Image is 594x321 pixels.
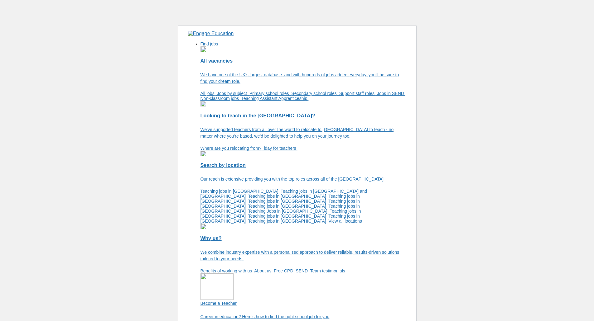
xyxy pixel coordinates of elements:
[254,268,274,273] a: About us
[200,199,360,209] a: Teaching jobs in [GEOGRAPHIC_DATA]
[200,189,367,199] a: Teaching jobs in [GEOGRAPHIC_DATA] and [GEOGRAPHIC_DATA]
[200,214,360,224] a: Teaching jobs in [GEOGRAPHIC_DATA]
[188,31,234,36] img: Engage Education
[310,268,346,273] a: Team testimonials
[200,126,406,139] p: We've supported teachers from all over the world to relocate to [GEOGRAPHIC_DATA] to teach - no m...
[200,194,360,204] a: Teaching jobs in [GEOGRAPHIC_DATA]
[200,162,406,168] h3: Search by location
[248,214,329,219] a: Teaching jobs in [GEOGRAPHIC_DATA]
[200,235,406,262] a: Why us? We combine industry expertise with a personalised approach to deliver reliable, results-d...
[377,91,405,96] a: Jobs in SEND
[200,249,406,262] p: We combine industry expertise with a personalised approach to deliver reliable, results-driven so...
[200,176,406,182] p: Our reach is extensive providing you with the top roles across all of the [GEOGRAPHIC_DATA]
[200,314,406,320] p: Career in education? Here’s how to find the right school job for you
[248,204,329,209] a: Teaching jobs in [GEOGRAPHIC_DATA]
[248,194,329,199] a: Teaching jobs in [GEOGRAPHIC_DATA]
[241,96,309,101] a: Teaching Assistant Apprenticeship
[200,113,406,119] h3: Looking to teach in the [GEOGRAPHIC_DATA]?
[248,219,329,224] a: Teaching jobs in [GEOGRAPHIC_DATA]
[264,146,297,151] a: iday for teachers
[200,268,254,273] a: Benefits of working with us
[200,72,406,85] p: We have one of the UK's largest database. and with hundreds of jobs added everyday. you'll be sur...
[200,235,406,241] h3: Why us?
[274,268,296,273] a: Free CPD
[200,113,406,139] a: Looking to teach in the [GEOGRAPHIC_DATA]? We've supported teachers from all over the world to re...
[248,209,330,214] a: Teaching Jobs in [GEOGRAPHIC_DATA]
[200,189,281,194] a: Teaching jobs in [GEOGRAPHIC_DATA]
[329,219,363,224] a: View all locations
[200,204,360,214] a: Teaching jobs in [GEOGRAPHIC_DATA]
[200,41,218,46] a: Find jobs
[200,209,361,219] a: Teaching jobs in [GEOGRAPHIC_DATA]
[200,96,241,101] a: Non-classroom jobs
[200,162,406,182] a: Search by location Our reach is extensive providing you with the top roles across all of the [GEO...
[291,91,339,96] a: Secondary school roles
[200,58,406,85] a: All vacancies We have one of the UK's largest database. and with hundreds of jobs added everyday....
[200,301,237,306] span: Become a Teacher
[249,91,292,96] a: Primary school roles
[248,199,329,204] a: Teaching jobs in [GEOGRAPHIC_DATA]
[339,91,377,96] a: Support staff roles
[200,58,406,64] h3: All vacancies
[200,273,406,320] a: Become a Teacher Career in education? Here’s how to find the right school job for you
[200,91,217,96] a: All jobs
[217,91,249,96] a: Jobs by subject
[296,268,310,273] a: SEND
[200,146,264,151] a: Where are you relocating from?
